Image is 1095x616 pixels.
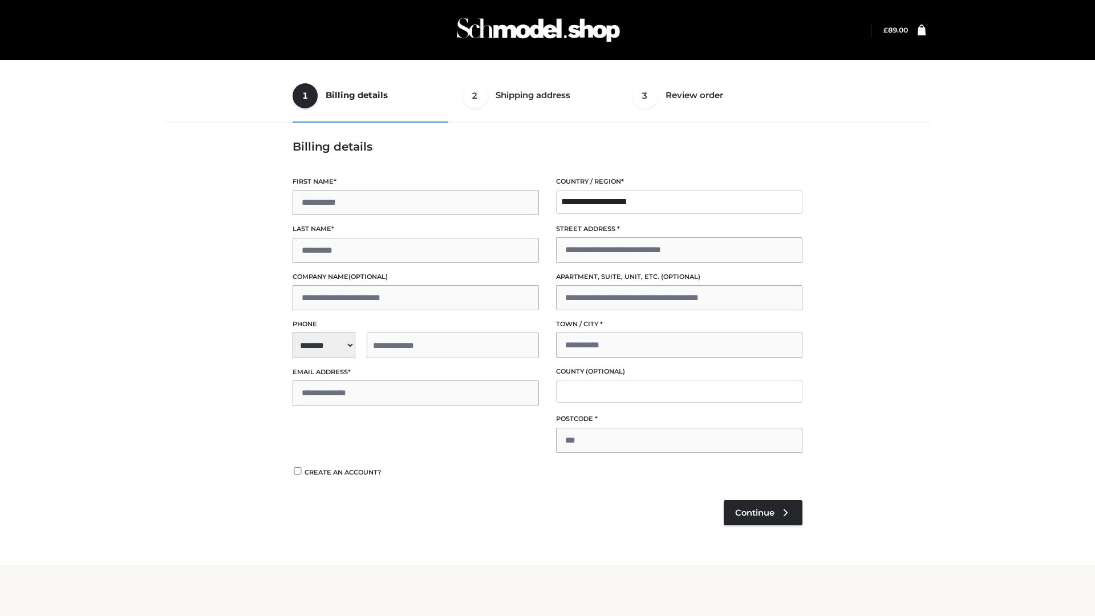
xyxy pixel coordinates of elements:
[556,366,802,377] label: County
[293,367,539,378] label: Email address
[453,7,624,52] img: Schmodel Admin 964
[735,508,774,518] span: Continue
[883,26,888,34] span: £
[293,140,802,153] h3: Billing details
[661,273,700,281] span: (optional)
[556,224,802,234] label: Street address
[293,319,539,330] label: Phone
[556,319,802,330] label: Town / City
[724,500,802,525] a: Continue
[305,468,382,476] span: Create an account?
[883,26,908,34] bdi: 89.00
[293,224,539,234] label: Last name
[293,467,303,475] input: Create an account?
[556,414,802,424] label: Postcode
[883,26,908,34] a: £89.00
[293,271,539,282] label: Company name
[556,271,802,282] label: Apartment, suite, unit, etc.
[348,273,388,281] span: (optional)
[293,176,539,187] label: First name
[556,176,802,187] label: Country / Region
[586,367,625,375] span: (optional)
